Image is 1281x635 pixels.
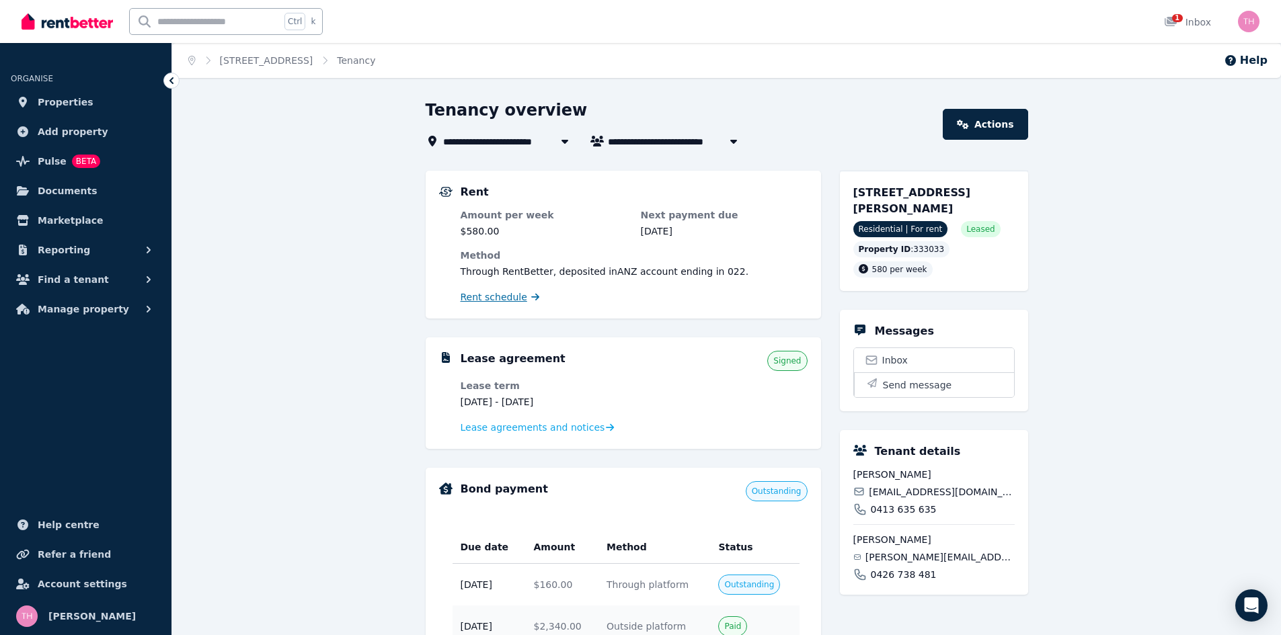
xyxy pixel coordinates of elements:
a: Documents [11,177,161,204]
a: Properties [11,89,161,116]
span: Documents [38,183,98,199]
a: Marketplace [11,207,161,234]
span: 580 per week [872,265,927,274]
dt: Amount per week [461,208,627,222]
span: [DATE] [461,578,518,591]
span: Leased [966,224,995,235]
button: Reporting [11,237,161,263]
span: Through RentBetter , deposited in ANZ account ending in 022 . [461,266,749,277]
nav: Breadcrumb [172,43,391,78]
span: Tenancy [337,54,375,67]
td: $160.00 [525,564,598,606]
span: BETA [72,155,100,168]
span: Rent schedule [461,290,527,304]
a: Refer a friend [11,541,161,568]
img: Bond Details [439,482,453,495]
span: Pulse [38,153,67,169]
div: Open Intercom Messenger [1235,589,1268,622]
span: [EMAIL_ADDRESS][DOMAIN_NAME] [869,485,1014,499]
span: Add property [38,124,108,140]
span: Marketplace [38,212,103,228]
button: Send message [854,372,1014,397]
span: [PERSON_NAME] [48,608,136,624]
h5: Tenant details [875,443,961,460]
a: PulseBETA [11,148,161,175]
span: 1 [1172,14,1183,22]
span: [PERSON_NAME] [853,533,1015,546]
td: Through platform [598,564,710,606]
th: Status [710,531,799,564]
button: Help [1224,52,1268,69]
dd: [DATE] - [DATE] [461,395,627,409]
span: Residential | For rent [853,221,948,237]
span: Find a tenant [38,271,109,288]
a: Rent schedule [461,290,540,304]
img: RentBetter [22,11,113,32]
th: Due date [453,531,526,564]
span: Properties [38,94,93,110]
div: Inbox [1164,15,1211,29]
img: Rental Payments [439,187,453,197]
a: Help centre [11,511,161,538]
h1: Tenancy overview [426,99,588,121]
button: Find a tenant [11,266,161,293]
dd: [DATE] [641,224,808,238]
span: 0413 635 635 [871,503,937,516]
button: Manage property [11,296,161,323]
th: Method [598,531,710,564]
span: Account settings [38,576,127,592]
a: Add property [11,118,161,145]
a: Actions [943,109,1027,140]
span: Help centre [38,517,100,533]
dt: Method [461,249,808,262]
dd: $580.00 [461,224,627,238]
dt: Lease term [461,379,627,392]
span: k [311,16,315,27]
span: [DATE] [461,620,518,633]
span: Outstanding [752,486,802,497]
span: Property ID [859,244,911,255]
a: [STREET_ADDRESS] [220,55,313,66]
a: Lease agreements and notices [461,421,615,434]
span: Inbox [882,353,908,367]
img: Tamara Heald [1238,11,1259,32]
dt: Next payment due [641,208,808,222]
h5: Bond payment [461,481,548,497]
h5: Lease agreement [461,351,566,367]
span: Outstanding [724,579,774,590]
a: Inbox [854,348,1014,372]
span: 0426 738 481 [871,568,937,581]
span: [PERSON_NAME][EMAIL_ADDRESS][DOMAIN_NAME] [865,550,1015,564]
span: Lease agreements and notices [461,421,605,434]
span: Paid [724,621,741,632]
span: [PERSON_NAME] [853,468,1015,481]
span: Manage property [38,301,129,317]
h5: Messages [875,323,934,339]
img: Tamara Heald [16,605,38,627]
span: Reporting [38,242,90,258]
a: Account settings [11,570,161,597]
h5: Rent [461,184,489,200]
div: : 333033 [853,241,950,257]
span: ORGANISE [11,74,53,83]
span: Ctrl [284,13,305,30]
span: Signed [773,355,801,366]
span: Send message [883,378,952,392]
th: Amount [525,531,598,564]
span: Refer a friend [38,546,111,562]
span: [STREET_ADDRESS][PERSON_NAME] [853,186,971,215]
